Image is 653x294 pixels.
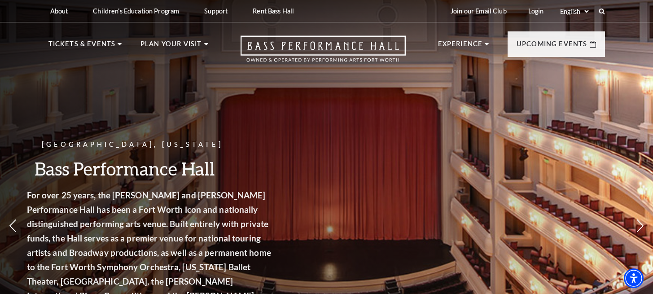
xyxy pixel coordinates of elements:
[438,39,483,55] p: Experience
[50,7,68,15] p: About
[48,39,116,55] p: Tickets & Events
[204,7,228,15] p: Support
[140,39,202,55] p: Plan Your Visit
[624,268,644,288] div: Accessibility Menu
[253,7,294,15] p: Rent Bass Hall
[558,7,590,16] select: Select:
[517,39,587,55] p: Upcoming Events
[45,139,292,150] p: [GEOGRAPHIC_DATA], [US_STATE]
[45,157,292,180] h3: Bass Performance Hall
[93,7,179,15] p: Children's Education Program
